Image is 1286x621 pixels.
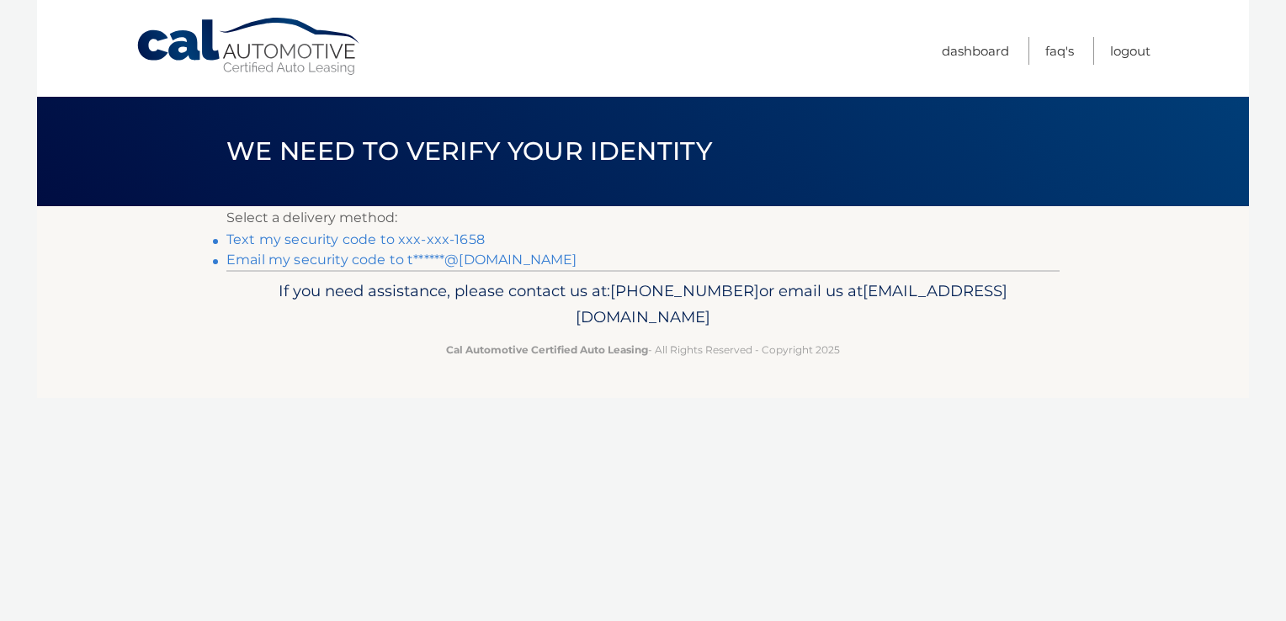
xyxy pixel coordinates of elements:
[1045,37,1074,65] a: FAQ's
[1110,37,1150,65] a: Logout
[446,343,648,356] strong: Cal Automotive Certified Auto Leasing
[237,341,1049,358] p: - All Rights Reserved - Copyright 2025
[226,231,485,247] a: Text my security code to xxx-xxx-1658
[942,37,1009,65] a: Dashboard
[226,206,1060,230] p: Select a delivery method:
[226,135,712,167] span: We need to verify your identity
[610,281,759,300] span: [PHONE_NUMBER]
[237,278,1049,332] p: If you need assistance, please contact us at: or email us at
[226,252,577,268] a: Email my security code to t******@[DOMAIN_NAME]
[136,17,363,77] a: Cal Automotive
